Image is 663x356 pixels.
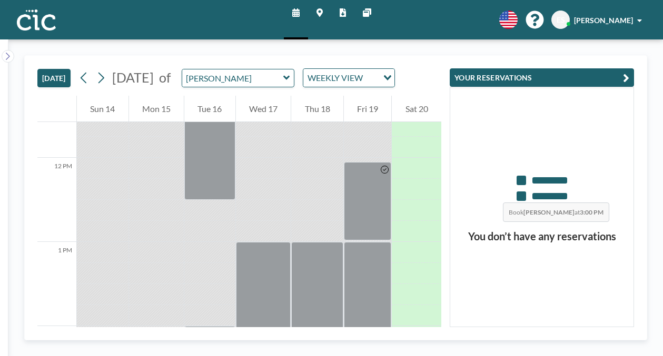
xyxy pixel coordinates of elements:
[291,96,343,122] div: Thu 18
[503,202,609,222] span: Book at
[450,230,634,243] h3: You don’t have any reservations
[17,9,56,30] img: organization-logo
[236,96,291,122] div: Wed 17
[182,69,283,87] input: Yuki
[366,71,377,85] input: Search for option
[344,96,392,122] div: Fri 19
[303,69,394,87] div: Search for option
[305,71,365,85] span: WEEKLY VIEW
[580,208,603,216] b: 3:00 PM
[159,69,171,86] span: of
[37,158,76,242] div: 12 PM
[557,15,565,25] span: ES
[77,96,128,122] div: Sun 14
[37,69,71,87] button: [DATE]
[450,68,634,87] button: YOUR RESERVATIONS
[574,16,633,25] span: [PERSON_NAME]
[184,96,235,122] div: Tue 16
[523,208,575,216] b: [PERSON_NAME]
[37,242,76,326] div: 1 PM
[129,96,184,122] div: Mon 15
[392,96,441,122] div: Sat 20
[112,69,154,85] span: [DATE]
